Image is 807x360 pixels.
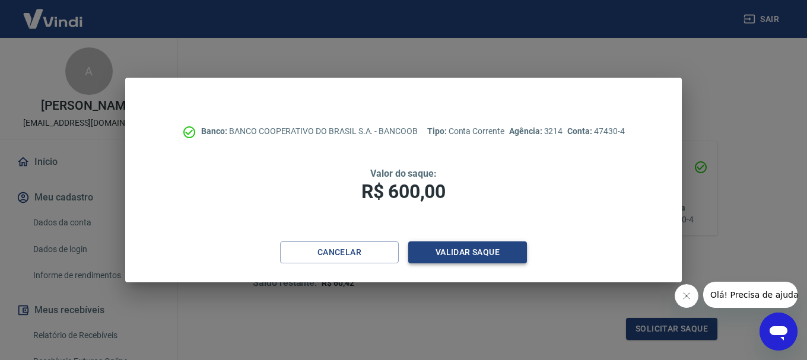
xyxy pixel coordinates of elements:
[703,282,798,308] iframe: Mensagem da empresa
[675,284,698,308] iframe: Fechar mensagem
[427,125,504,138] p: Conta Corrente
[567,125,624,138] p: 47430-4
[567,126,594,136] span: Conta:
[760,313,798,351] iframe: Botão para abrir a janela de mensagens
[201,126,229,136] span: Banco:
[370,168,437,179] span: Valor do saque:
[201,125,418,138] p: BANCO COOPERATIVO DO BRASIL S.A. - BANCOOB
[408,241,527,263] button: Validar saque
[509,125,563,138] p: 3214
[509,126,544,136] span: Agência:
[427,126,449,136] span: Tipo:
[7,8,100,18] span: Olá! Precisa de ajuda?
[361,180,446,203] span: R$ 600,00
[280,241,399,263] button: Cancelar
